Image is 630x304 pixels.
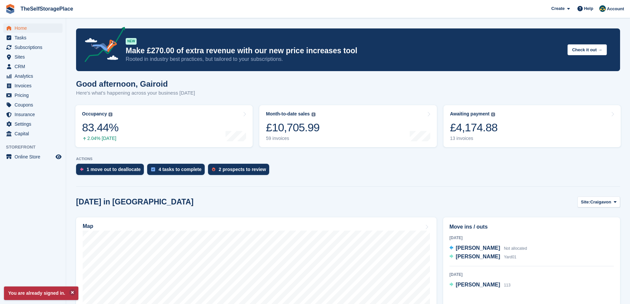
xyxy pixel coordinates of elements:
img: task-75834270c22a3079a89374b754ae025e5fb1db73e45f91037f5363f120a921f8.svg [151,167,155,171]
span: Tasks [15,33,54,42]
div: Month-to-date sales [266,111,310,117]
a: Awaiting payment £4,174.88 13 invoices [443,105,621,147]
span: Not allocated [504,246,527,251]
a: menu [3,100,63,109]
p: Make £270.00 of extra revenue with our new price increases tool [126,46,562,56]
p: Rooted in industry best practices, but tailored to your subscriptions. [126,56,562,63]
a: menu [3,119,63,129]
span: Insurance [15,110,54,119]
a: menu [3,71,63,81]
span: Account [607,6,624,12]
img: price-adjustments-announcement-icon-8257ccfd72463d97f412b2fc003d46551f7dbcb40ab6d574587a9cd5c0d94... [79,27,125,65]
p: ACTIONS [76,157,620,161]
a: 1 move out to deallocate [76,164,147,178]
span: Analytics [15,71,54,81]
span: Sites [15,52,54,62]
span: Help [584,5,593,12]
span: 113 [504,283,511,287]
div: £10,705.99 [266,121,319,134]
div: 4 tasks to complete [158,167,201,172]
div: 2 prospects to review [219,167,266,172]
span: Coupons [15,100,54,109]
a: [PERSON_NAME] Not allocated [449,244,527,253]
div: [DATE] [449,272,614,278]
img: Gairoid [599,5,606,12]
span: Capital [15,129,54,138]
div: NEW [126,38,137,45]
a: menu [3,129,63,138]
span: Craigavon [590,199,611,205]
a: menu [3,43,63,52]
a: menu [3,81,63,90]
button: Check it out → [567,44,607,55]
a: Month-to-date sales £10,705.99 59 invoices [259,105,437,147]
a: [PERSON_NAME] Yard01 [449,253,517,261]
span: Subscriptions [15,43,54,52]
a: 4 tasks to complete [147,164,208,178]
img: prospect-51fa495bee0391a8d652442698ab0144808aea92771e9ea1ae160a38d050c398.svg [212,167,215,171]
div: £4,174.88 [450,121,498,134]
span: Home [15,23,54,33]
span: Invoices [15,81,54,90]
a: menu [3,23,63,33]
img: move_outs_to_deallocate_icon-f764333ba52eb49d3ac5e1228854f67142a1ed5810a6f6cc68b1a99e826820c5.svg [80,167,83,171]
a: Preview store [55,153,63,161]
img: icon-info-grey-7440780725fd019a000dd9b08b2336e03edf1995a4989e88bcd33f0948082b44.svg [108,112,112,116]
a: [PERSON_NAME] 113 [449,281,511,289]
h2: [DATE] in [GEOGRAPHIC_DATA] [76,197,193,206]
div: 59 invoices [266,136,319,141]
span: Create [551,5,565,12]
div: Occupancy [82,111,107,117]
h2: Map [83,223,93,229]
a: TheSelfStoragePlace [18,3,76,14]
span: [PERSON_NAME] [456,254,500,259]
button: Site: Craigavon [577,196,620,207]
div: Awaiting payment [450,111,490,117]
a: menu [3,110,63,119]
div: 1 move out to deallocate [87,167,141,172]
span: Pricing [15,91,54,100]
img: icon-info-grey-7440780725fd019a000dd9b08b2336e03edf1995a4989e88bcd33f0948082b44.svg [491,112,495,116]
span: [PERSON_NAME] [456,245,500,251]
span: Storefront [6,144,66,151]
span: Online Store [15,152,54,161]
a: menu [3,91,63,100]
img: icon-info-grey-7440780725fd019a000dd9b08b2336e03edf1995a4989e88bcd33f0948082b44.svg [312,112,315,116]
span: Site: [581,199,590,205]
div: 2.04% [DATE] [82,136,118,141]
img: stora-icon-8386f47178a22dfd0bd8f6a31ec36ba5ce8667c1dd55bd0f319d3a0aa187defe.svg [5,4,15,14]
div: 13 invoices [450,136,498,141]
span: Settings [15,119,54,129]
span: CRM [15,62,54,71]
a: menu [3,33,63,42]
p: You are already signed in. [4,286,78,300]
div: 83.44% [82,121,118,134]
span: [PERSON_NAME] [456,282,500,287]
a: 2 prospects to review [208,164,273,178]
div: [DATE] [449,235,614,241]
a: menu [3,62,63,71]
h2: Move ins / outs [449,223,614,231]
h1: Good afternoon, Gairoid [76,79,195,88]
a: menu [3,152,63,161]
p: Here's what's happening across your business [DATE] [76,89,195,97]
a: menu [3,52,63,62]
a: Occupancy 83.44% 2.04% [DATE] [75,105,253,147]
span: Yard01 [504,255,517,259]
